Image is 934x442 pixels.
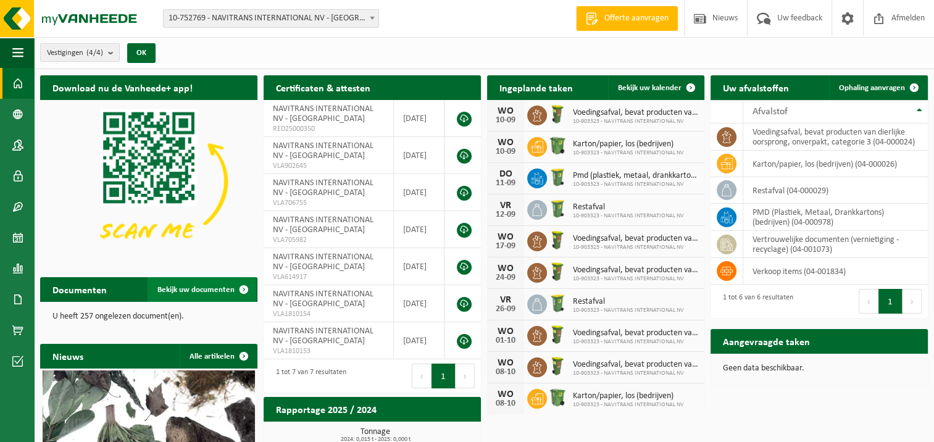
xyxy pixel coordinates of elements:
td: PMD (Plastiek, Metaal, Drankkartons) (bedrijven) (04-000978) [743,204,928,231]
div: 17-09 [493,242,518,251]
span: Offerte aanvragen [601,12,672,25]
span: 10-752769 - NAVITRANS INTERNATIONAL NV - KORTRIJK [163,9,379,28]
a: Bekijk uw kalender [608,75,703,100]
span: NAVITRANS INTERNATIONAL NV - [GEOGRAPHIC_DATA] [273,327,373,346]
span: VLA614917 [273,272,384,282]
span: 10-903323 - NAVITRANS INTERNATIONAL NV [573,307,684,314]
td: [DATE] [394,211,444,248]
div: WO [493,106,518,116]
img: WB-0370-HPE-GN-50 [547,387,568,408]
div: 01-10 [493,336,518,345]
h2: Uw afvalstoffen [711,75,801,99]
span: 10-903323 - NAVITRANS INTERNATIONAL NV [573,181,698,188]
a: Offerte aanvragen [576,6,678,31]
td: verkoop items (04-001834) [743,258,928,285]
span: NAVITRANS INTERNATIONAL NV - [GEOGRAPHIC_DATA] [273,178,373,198]
div: 10-09 [493,116,518,125]
td: [DATE] [394,100,444,137]
a: Ophaling aanvragen [829,75,927,100]
span: 10-903323 - NAVITRANS INTERNATIONAL NV [573,149,684,157]
div: 08-10 [493,399,518,408]
h2: Download nu de Vanheede+ app! [40,75,205,99]
span: Voedingsafval, bevat producten van dierlijke oorsprong, onverpakt, categorie 3 [573,360,698,370]
span: Voedingsafval, bevat producten van dierlijke oorsprong, onverpakt, categorie 3 [573,328,698,338]
img: WB-0060-HPE-GN-50 [547,356,568,377]
h2: Documenten [40,277,119,301]
button: Next [903,289,922,314]
img: WB-0240-HPE-GN-50 [547,167,568,188]
span: Bekijk uw kalender [618,84,682,92]
span: VLA1810153 [273,346,384,356]
td: vertrouwelijke documenten (vernietiging - recyclage) (04-001073) [743,231,928,258]
p: Geen data beschikbaar. [723,364,915,373]
span: Vestigingen [47,44,103,62]
div: WO [493,358,518,368]
span: Restafval [573,297,684,307]
span: Karton/papier, los (bedrijven) [573,140,684,149]
img: WB-0060-HPE-GN-50 [547,230,568,251]
a: Alle artikelen [180,344,256,369]
td: [DATE] [394,322,444,359]
div: 1 tot 7 van 7 resultaten [270,362,346,390]
span: 10-903323 - NAVITRANS INTERNATIONAL NV [573,370,698,377]
h2: Ingeplande taken [487,75,585,99]
img: Download de VHEPlus App [40,100,257,263]
span: 10-903323 - NAVITRANS INTERNATIONAL NV [573,275,698,283]
img: WB-0240-HPE-GN-50 [547,293,568,314]
img: WB-0240-HPE-GN-50 [547,198,568,219]
div: 10-09 [493,148,518,156]
div: WO [493,390,518,399]
p: U heeft 257 ongelezen document(en). [52,312,245,321]
span: 10-903323 - NAVITRANS INTERNATIONAL NV [573,401,684,409]
div: 08-10 [493,368,518,377]
span: Pmd (plastiek, metaal, drankkartons) (bedrijven) [573,171,698,181]
div: 1 tot 6 van 6 resultaten [717,288,793,315]
span: Voedingsafval, bevat producten van dierlijke oorsprong, onverpakt, categorie 3 [573,108,698,118]
count: (4/4) [86,49,103,57]
button: OK [127,43,156,63]
span: 10-903323 - NAVITRANS INTERNATIONAL NV [573,118,698,125]
div: VR [493,295,518,305]
img: WB-0060-HPE-GN-50 [547,104,568,125]
span: 10-752769 - NAVITRANS INTERNATIONAL NV - KORTRIJK [164,10,378,27]
td: [DATE] [394,248,444,285]
a: Bekijk uw documenten [148,277,256,302]
span: Ophaling aanvragen [839,84,905,92]
span: 10-903323 - NAVITRANS INTERNATIONAL NV [573,212,684,220]
td: voedingsafval, bevat producten van dierlijke oorsprong, onverpakt, categorie 3 (04-000024) [743,123,928,151]
span: NAVITRANS INTERNATIONAL NV - [GEOGRAPHIC_DATA] [273,252,373,272]
span: Voedingsafval, bevat producten van dierlijke oorsprong, onverpakt, categorie 3 [573,234,698,244]
span: RED25000350 [273,124,384,134]
span: Karton/papier, los (bedrijven) [573,391,684,401]
td: [DATE] [394,137,444,174]
img: WB-0060-HPE-GN-50 [547,324,568,345]
span: VLA705982 [273,235,384,245]
span: NAVITRANS INTERNATIONAL NV - [GEOGRAPHIC_DATA] [273,290,373,309]
button: 1 [878,289,903,314]
button: Previous [412,364,432,388]
button: 1 [432,364,456,388]
div: VR [493,201,518,211]
h2: Nieuws [40,344,96,368]
td: [DATE] [394,285,444,322]
div: 11-09 [493,179,518,188]
img: WB-0060-HPE-GN-50 [547,261,568,282]
span: Afvalstof [753,107,788,117]
img: WB-0370-HPE-GN-50 [547,135,568,156]
td: restafval (04-000029) [743,177,928,204]
span: VLA1810154 [273,309,384,319]
span: 10-903323 - NAVITRANS INTERNATIONAL NV [573,338,698,346]
span: VLA902645 [273,161,384,171]
h2: Rapportage 2025 / 2024 [264,397,389,421]
span: VLA706755 [273,198,384,208]
span: NAVITRANS INTERNATIONAL NV - [GEOGRAPHIC_DATA] [273,215,373,235]
h2: Aangevraagde taken [711,329,822,353]
span: Voedingsafval, bevat producten van dierlijke oorsprong, onverpakt, categorie 3 [573,265,698,275]
span: 10-903323 - NAVITRANS INTERNATIONAL NV [573,244,698,251]
div: WO [493,232,518,242]
div: 26-09 [493,305,518,314]
div: 24-09 [493,273,518,282]
div: WO [493,264,518,273]
td: karton/papier, los (bedrijven) (04-000026) [743,151,928,177]
button: Vestigingen(4/4) [40,43,120,62]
